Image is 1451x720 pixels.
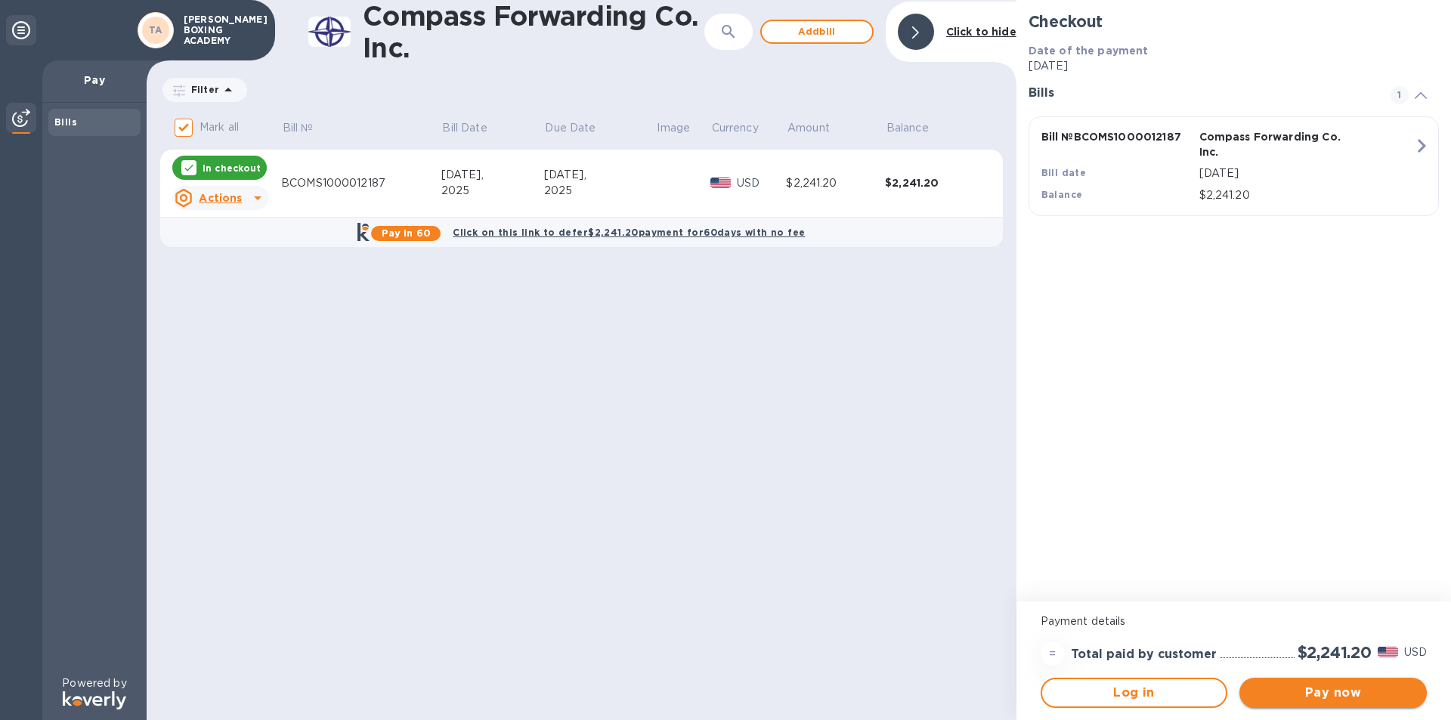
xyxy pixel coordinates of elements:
[1239,678,1427,708] button: Pay now
[441,167,544,183] div: [DATE],
[1041,189,1083,200] b: Balance
[281,175,441,191] div: BCOMS1000012187
[1199,165,1414,181] p: [DATE]
[149,24,162,36] b: TA
[544,167,656,183] div: [DATE],
[1298,643,1372,662] h2: $2,241.20
[885,175,984,190] div: $2,241.20
[760,20,874,44] button: Addbill
[442,120,487,136] p: Bill Date
[710,178,731,188] img: USD
[737,175,787,191] p: USD
[787,120,830,136] p: Amount
[1071,647,1217,662] h3: Total paid by customer
[1378,647,1398,657] img: USD
[1251,684,1415,702] span: Pay now
[1029,45,1149,57] b: Date of the payment
[442,120,506,136] span: Bill Date
[54,73,135,88] p: Pay
[1041,678,1228,708] button: Log in
[199,192,242,204] u: Actions
[62,675,126,691] p: Powered by
[203,162,261,175] p: In checkout
[787,120,849,136] span: Amount
[185,83,219,96] p: Filter
[1041,641,1065,666] div: =
[441,183,544,199] div: 2025
[63,691,126,709] img: Logo
[200,119,239,135] p: Mark all
[1199,129,1351,159] p: Compass Forwarding Co. Inc.
[1199,187,1414,203] p: $2,241.20
[657,120,690,136] p: Image
[1404,644,1427,660] p: USD
[545,120,615,136] span: Due Date
[545,120,596,136] p: Due Date
[1041,613,1427,629] p: Payment details
[1029,58,1439,74] p: [DATE]
[1054,684,1214,702] span: Log in
[1041,129,1193,144] p: Bill № BCOMS1000012187
[283,120,314,136] p: Bill №
[453,227,805,238] b: Click on this link to defer $2,241.20 payment for 60 days with no fee
[886,120,948,136] span: Balance
[1391,86,1409,104] span: 1
[184,14,259,46] p: [PERSON_NAME] BOXING ACADEMY
[774,23,860,41] span: Add bill
[382,227,431,239] b: Pay in 60
[946,26,1016,38] b: Click to hide
[54,116,77,128] b: Bills
[886,120,929,136] p: Balance
[712,120,759,136] p: Currency
[283,120,333,136] span: Bill №
[544,183,656,199] div: 2025
[1029,86,1372,100] h3: Bills
[1029,116,1439,216] button: Bill №BCOMS1000012187Compass Forwarding Co. Inc.Bill date[DATE]Balance$2,241.20
[1041,167,1087,178] b: Bill date
[786,175,885,191] div: $2,241.20
[1029,12,1439,31] h2: Checkout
